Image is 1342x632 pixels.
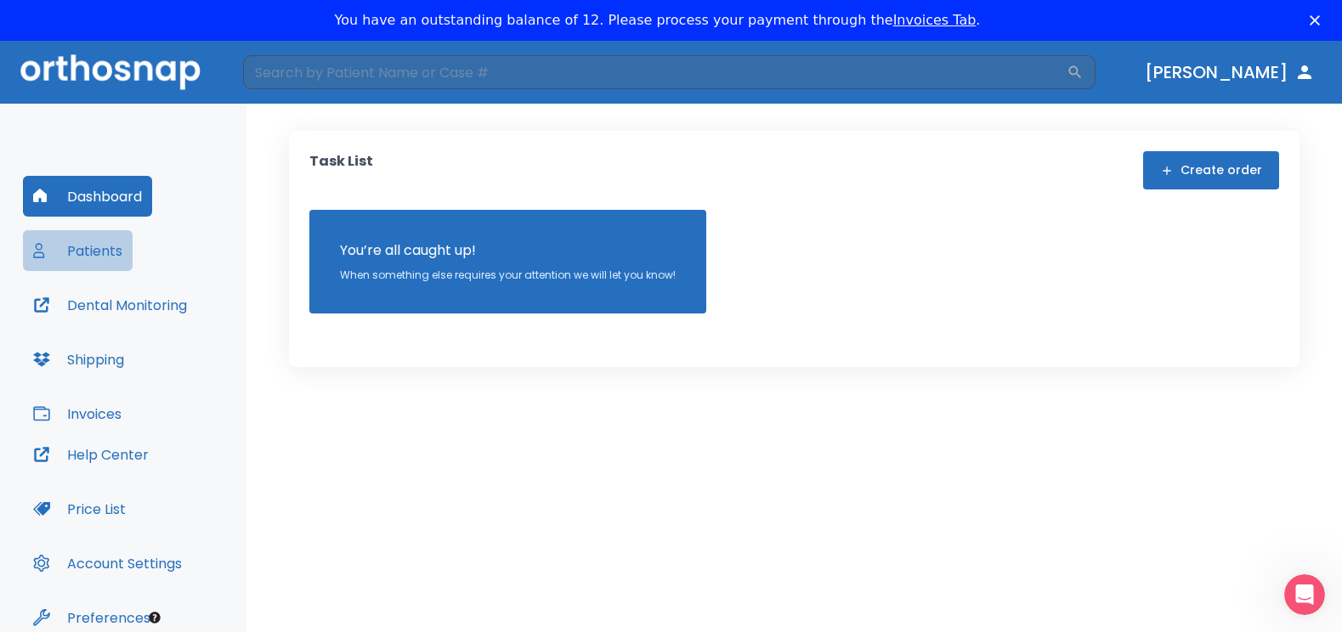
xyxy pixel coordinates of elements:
div: Tooltip anchor [147,610,162,625]
button: Dental Monitoring [23,285,197,325]
button: Shipping [23,339,134,380]
button: Create order [1143,151,1279,189]
button: Patients [23,230,133,271]
input: Search by Patient Name or Case # [243,55,1067,89]
button: Price List [23,488,136,529]
p: When something else requires your attention we will let you know! [340,268,676,283]
button: Account Settings [23,543,192,584]
div: Close [1310,15,1327,25]
button: Dashboard [23,176,152,217]
img: Orthosnap [20,54,201,89]
p: You’re all caught up! [340,240,676,261]
iframe: Intercom live chat [1284,574,1325,615]
div: You have an outstanding balance of 12. Please process your payment through the . [335,12,981,29]
a: Invoices Tab [893,12,977,28]
p: Task List [309,151,373,189]
button: [PERSON_NAME] [1138,57,1322,87]
button: Help Center [23,434,159,475]
button: Invoices [23,393,132,434]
